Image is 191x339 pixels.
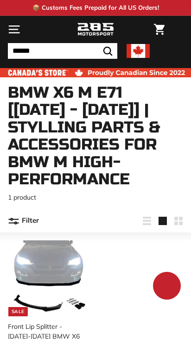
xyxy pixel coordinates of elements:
[11,240,88,317] img: 2007 bmw x6
[8,43,117,59] input: Search
[32,3,159,13] p: 📦 Customs Fees Prepaid for All US Orders!
[77,22,114,38] img: Logo_285_Motorsport_areodynamics_components
[8,84,183,188] h1: BMW X6 M E71 [[DATE] - [DATE]] | Stylling parts & accessories for BMW M High-Performance
[8,210,39,232] button: Filter
[149,16,169,43] a: Cart
[8,193,183,202] p: 1 product
[150,272,184,302] inbox-online-store-chat: Shopify online store chat
[8,307,28,316] div: Sale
